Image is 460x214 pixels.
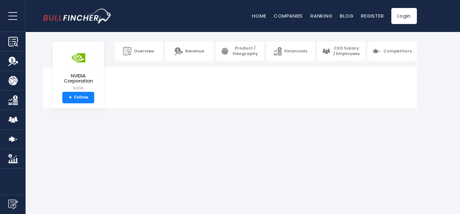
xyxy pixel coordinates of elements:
a: Login [391,8,417,24]
a: Go to homepage [43,9,112,23]
span: Competitors [383,49,412,54]
a: Overview [115,42,163,61]
a: Financials [266,42,314,61]
a: Revenue [165,42,213,61]
a: Competitors [367,42,417,61]
span: Product / Geography [232,46,259,57]
a: CEO Salary / Employees [317,42,365,61]
a: Ranking [310,12,332,19]
a: Product / Geography [216,42,264,61]
a: Register [361,12,384,19]
a: Blog [340,12,353,19]
a: NVIDIA Corporation NVDA [57,47,99,92]
span: Financials [284,49,307,54]
a: Home [252,12,266,19]
small: NVDA [58,85,99,91]
a: +Follow [62,92,94,103]
span: NVIDIA Corporation [58,73,99,84]
span: Revenue [185,49,204,54]
span: Overview [134,49,154,54]
strong: + [69,95,72,100]
span: CEO Salary / Employees [333,46,360,57]
a: Companies [274,12,303,19]
img: bullfincher logo [43,9,112,23]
